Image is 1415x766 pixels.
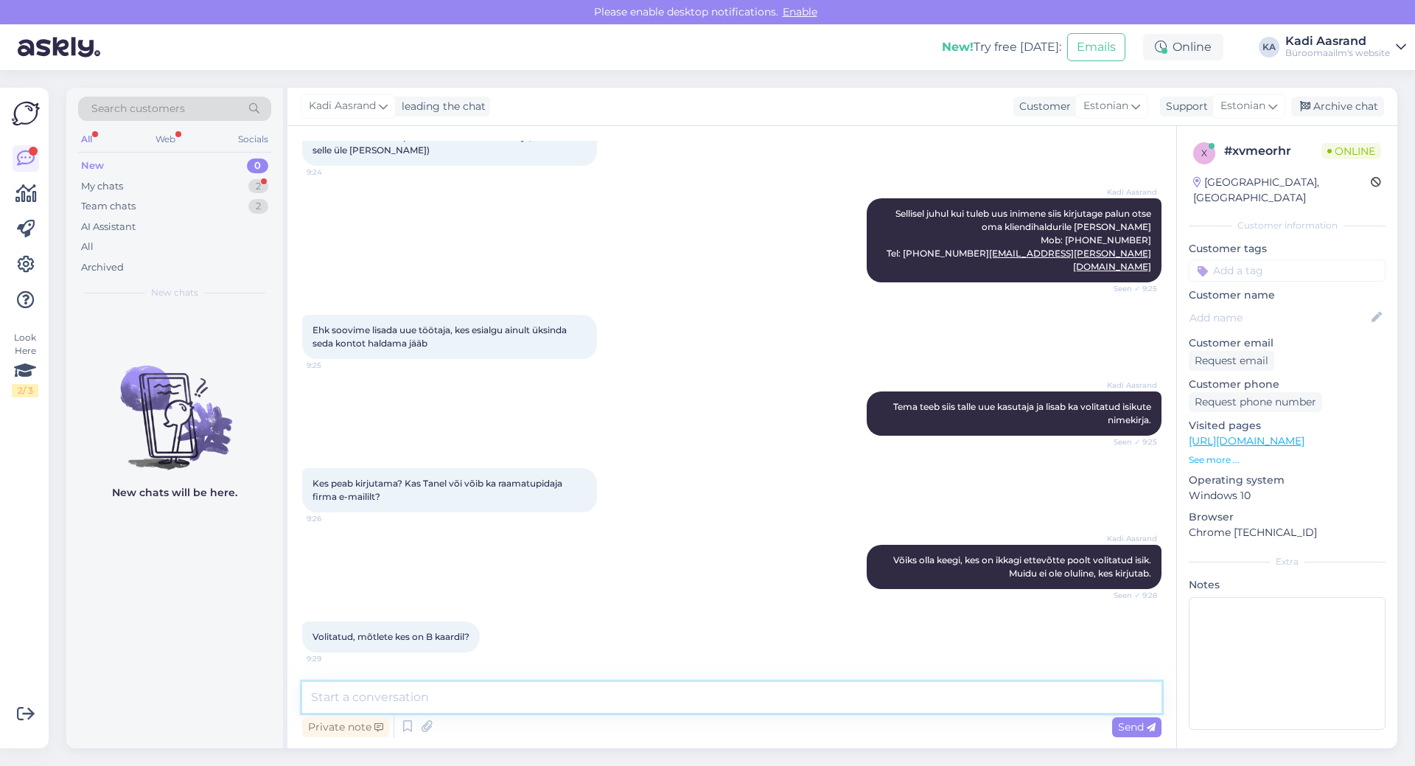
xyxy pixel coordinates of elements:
div: Customer [1013,99,1071,114]
div: New [81,159,104,173]
p: Windows 10 [1189,488,1386,504]
span: Kadi Aasrand [309,98,376,114]
span: Tema teeb siis talle uue kasutaja ja lisab ka volitatud isikute nimekirja. [893,401,1153,425]
a: [URL][DOMAIN_NAME] [1189,434,1304,448]
span: 9:26 [307,513,362,524]
p: Customer email [1189,335,1386,351]
div: Support [1160,99,1208,114]
div: # xvmeorhr [1224,142,1321,160]
p: Visited pages [1189,418,1386,434]
span: Online [1321,143,1381,159]
span: Enable [778,5,822,18]
div: Customer information [1189,219,1386,232]
span: Ehk soovime lisada uue töötaja, kes esialgu ainult üksinda seda kontot haldama jääb [312,324,569,349]
p: Customer phone [1189,377,1386,392]
div: Web [153,130,178,149]
div: Online [1143,34,1223,60]
span: Seen ✓ 9:25 [1102,436,1157,448]
div: Request phone number [1189,392,1322,412]
p: Browser [1189,509,1386,525]
div: KA [1259,37,1279,58]
span: Sellisel juhul kui tuleb uus inimene siis kirjutage palun otse oma kliendihaldurile [PERSON_NAME]... [887,208,1153,272]
div: leading the chat [396,99,486,114]
div: All [78,130,95,149]
div: Kadi Aasrand [1285,35,1390,47]
span: Search customers [91,101,185,116]
div: Request email [1189,351,1274,371]
span: Seen ✓ 9:25 [1102,283,1157,294]
span: Kes peab kirjutama? Kas Tanel või võib ka raamatupidaja firma e-maililt? [312,478,565,502]
span: Send [1118,720,1156,734]
span: Estonian [1220,98,1265,114]
div: 2 [248,199,268,214]
div: 0 [247,159,268,173]
div: Private note [302,717,389,737]
p: Customer tags [1189,241,1386,257]
span: 9:29 [307,653,362,664]
div: Archived [81,260,124,275]
span: New chats [151,286,198,299]
div: My chats [81,179,123,194]
div: 2 [248,179,268,194]
div: Try free [DATE]: [942,38,1061,56]
div: 2 / 3 [12,384,38,397]
p: Notes [1189,577,1386,593]
span: 9:25 [307,360,362,371]
span: x [1201,147,1207,159]
p: New chats will be here. [112,485,237,501]
span: 9:24 [307,167,362,178]
span: Võiks olla keegi, kes on ikkagi ettevõtte poolt volitatud isik. Muidu ei ole oluline, kes kirjutab. [893,554,1153,579]
div: Look Here [12,331,38,397]
b: New! [942,40,974,54]
span: Seen ✓ 9:28 [1102,590,1157,601]
span: Kadi Aasrand [1102,187,1157,198]
input: Add name [1189,310,1369,326]
p: Chrome [TECHNICAL_ID] [1189,525,1386,540]
a: [EMAIL_ADDRESS][PERSON_NAME][DOMAIN_NAME] [989,248,1151,272]
p: Customer name [1189,288,1386,303]
p: Operating system [1189,473,1386,488]
span: Estonian [1083,98,1128,114]
span: Volitatud, mõtlete kes on B kaardil? [312,631,469,642]
div: AI Assistant [81,220,136,234]
div: Team chats [81,199,136,214]
p: See more ... [1189,453,1386,467]
div: Büroomaailm's website [1285,47,1390,59]
span: Kadi Aasrand [1102,380,1157,391]
a: Kadi AasrandBüroomaailm's website [1285,35,1406,59]
button: Emails [1067,33,1125,61]
div: All [81,240,94,254]
div: Socials [235,130,271,149]
img: Askly Logo [12,100,40,128]
input: Add a tag [1189,260,1386,282]
div: Extra [1189,555,1386,568]
div: [GEOGRAPHIC_DATA], [GEOGRAPHIC_DATA] [1193,175,1371,206]
span: Kadi Aasrand [1102,533,1157,544]
div: Archive chat [1291,97,1384,116]
img: No chats [66,339,283,472]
